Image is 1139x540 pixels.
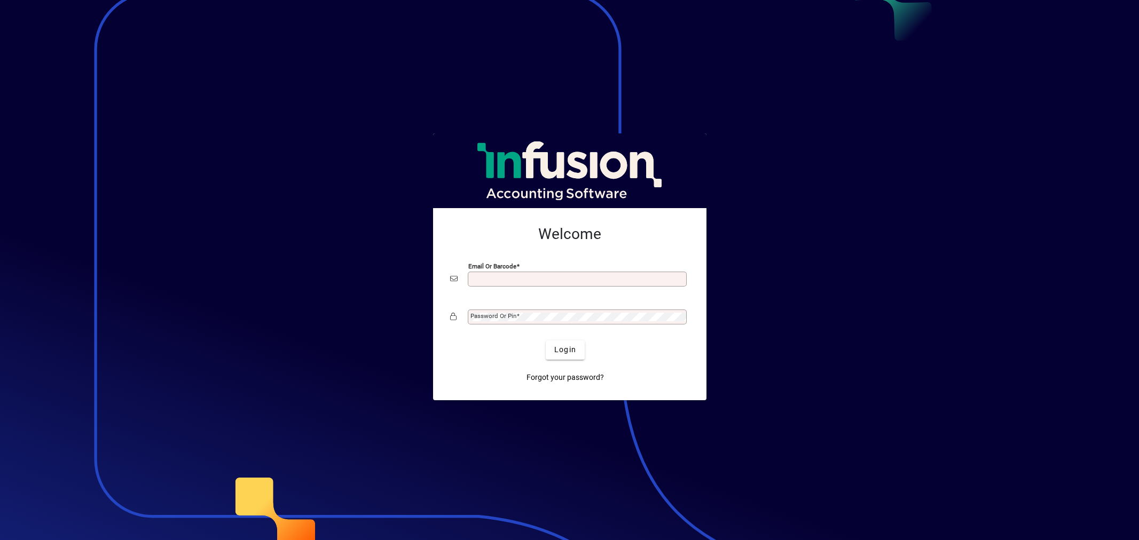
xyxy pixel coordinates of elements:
[554,344,576,355] span: Login
[546,340,585,360] button: Login
[527,372,604,383] span: Forgot your password?
[468,262,516,269] mat-label: Email or Barcode
[470,312,516,320] mat-label: Password or Pin
[450,225,689,243] h2: Welcome
[522,368,608,387] a: Forgot your password?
